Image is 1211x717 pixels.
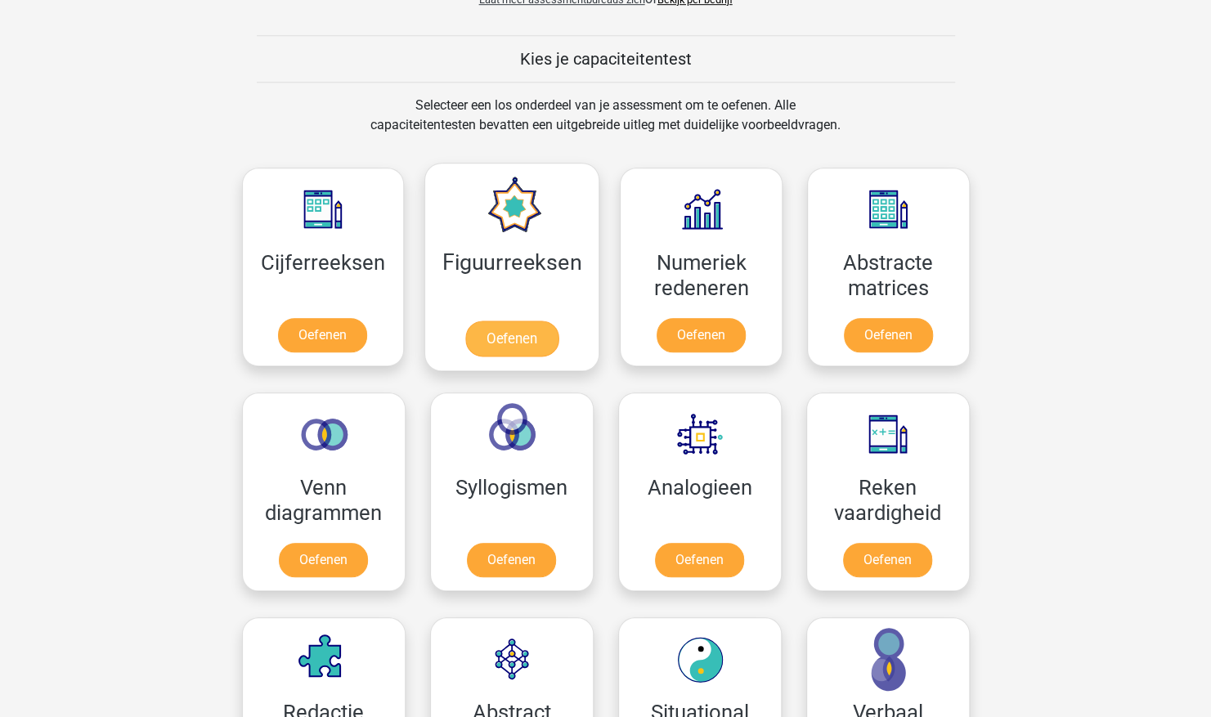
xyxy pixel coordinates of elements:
[655,543,744,577] a: Oefenen
[257,49,955,69] h5: Kies je capaciteitentest
[279,543,368,577] a: Oefenen
[843,543,932,577] a: Oefenen
[278,318,367,352] a: Oefenen
[355,96,856,155] div: Selecteer een los onderdeel van je assessment om te oefenen. Alle capaciteitentesten bevatten een...
[657,318,746,352] a: Oefenen
[467,543,556,577] a: Oefenen
[465,320,558,356] a: Oefenen
[844,318,933,352] a: Oefenen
